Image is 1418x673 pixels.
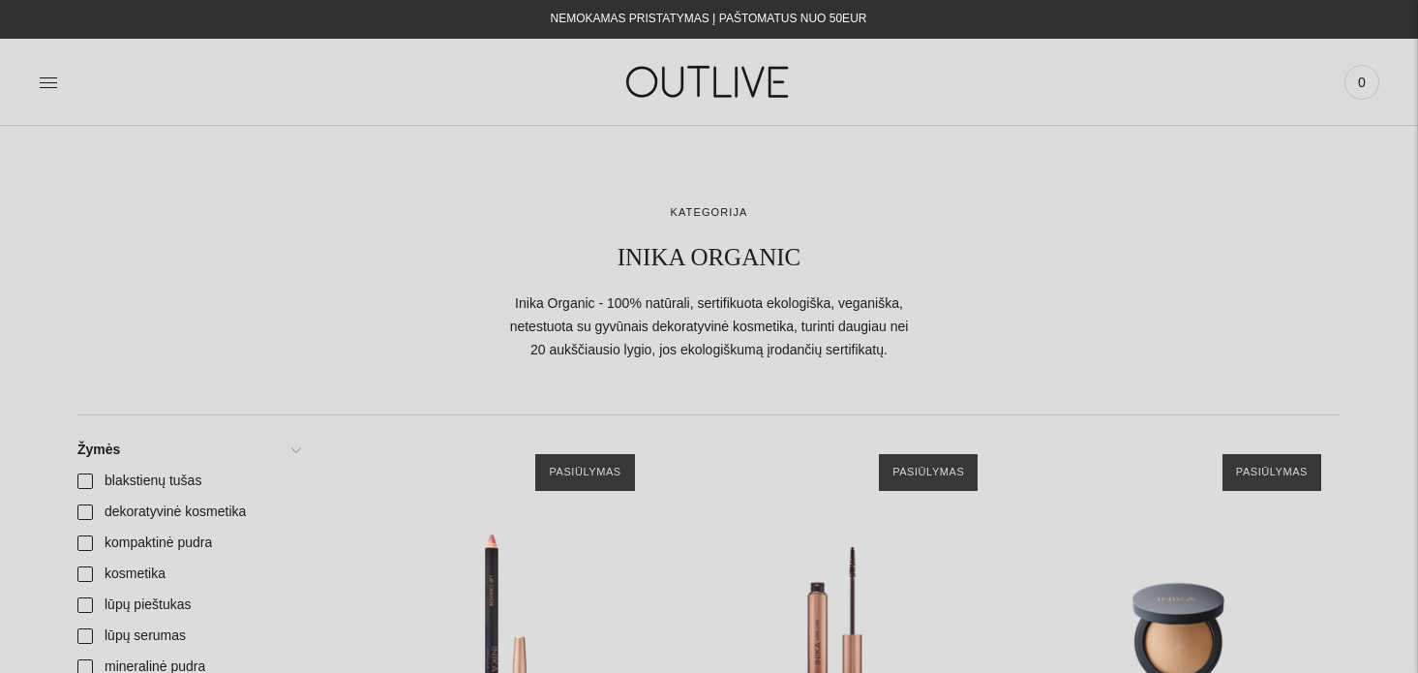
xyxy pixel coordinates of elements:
img: OUTLIVE [588,48,830,115]
a: dekoratyvinė kosmetika [66,497,311,528]
a: Žymės [66,435,311,466]
a: 0 [1344,61,1379,104]
a: kosmetika [66,559,311,590]
a: blakstienų tušas [66,466,311,497]
div: NEMOKAMAS PRISTATYMAS Į PAŠTOMATUS NUO 50EUR [551,8,867,31]
a: lūpų pieštukas [66,590,311,621]
span: 0 [1348,69,1375,96]
a: lūpų serumas [66,621,311,652]
a: kompaktinė pudra [66,528,311,559]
